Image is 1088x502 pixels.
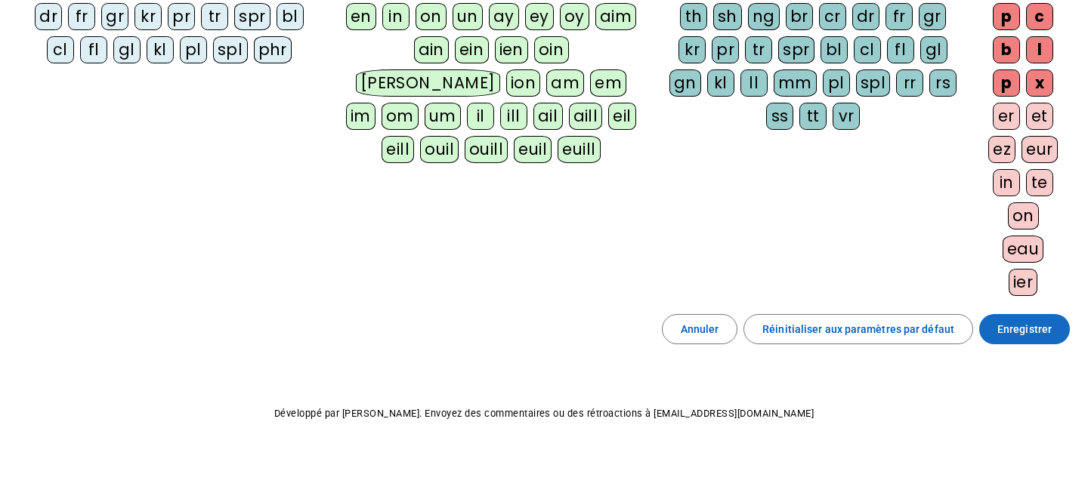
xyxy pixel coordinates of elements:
div: x [1026,69,1053,97]
div: eau [1003,236,1044,263]
div: c [1026,3,1053,30]
div: om [382,103,419,130]
div: euil [514,136,552,163]
div: p [993,3,1020,30]
div: bl [821,36,848,63]
div: et [1026,103,1053,130]
div: ien [495,36,529,63]
div: p [993,69,1020,97]
div: ss [766,103,793,130]
div: aill [569,103,603,130]
div: cl [854,36,881,63]
div: eill [382,136,414,163]
span: Annuler [681,320,719,338]
div: ill [500,103,527,130]
div: ain [414,36,450,63]
div: ay [489,3,519,30]
div: on [1008,202,1039,229]
button: Réinitialiser aux paramètres par défaut [743,314,973,344]
div: tr [201,3,228,30]
div: kl [147,36,174,63]
div: kr [134,3,162,30]
div: oin [534,36,569,63]
div: mm [774,69,817,97]
div: ion [506,69,541,97]
div: um [425,103,461,130]
div: bl [277,3,304,30]
div: kl [707,69,734,97]
div: ouil [420,136,459,163]
div: dr [852,3,879,30]
div: am [546,69,584,97]
div: b [993,36,1020,63]
div: fl [887,36,914,63]
div: in [993,169,1020,196]
div: spr [778,36,814,63]
div: eil [608,103,636,130]
div: on [416,3,447,30]
div: ey [525,3,554,30]
div: fr [886,3,913,30]
div: en [346,3,376,30]
div: gr [919,3,946,30]
p: Développé par [PERSON_NAME]. Envoyez des commentaires ou des rétroactions à [EMAIL_ADDRESS][DOMAI... [12,405,1076,423]
div: tt [799,103,827,130]
div: rs [929,69,957,97]
div: ein [455,36,489,63]
div: cl [47,36,74,63]
div: aim [595,3,637,30]
div: gn [669,69,701,97]
div: ng [748,3,780,30]
div: spr [234,3,270,30]
div: ez [988,136,1015,163]
div: ier [1009,269,1038,296]
div: ail [533,103,563,130]
div: tr [745,36,772,63]
div: fr [68,3,95,30]
div: spl [856,69,891,97]
div: em [590,69,626,97]
div: oy [560,3,589,30]
button: Enregistrer [979,314,1070,344]
div: spl [213,36,248,63]
div: il [467,103,494,130]
div: ll [740,69,768,97]
div: ouill [465,136,508,163]
div: gr [101,3,128,30]
button: Annuler [662,314,738,344]
div: pl [180,36,207,63]
div: phr [254,36,292,63]
div: vr [833,103,860,130]
div: eur [1022,136,1058,163]
div: te [1026,169,1053,196]
div: rr [896,69,923,97]
div: gl [113,36,141,63]
div: er [993,103,1020,130]
div: l [1026,36,1053,63]
span: Réinitialiser aux paramètres par défaut [762,320,954,338]
div: im [346,103,376,130]
div: dr [35,3,62,30]
div: [PERSON_NAME] [356,69,500,97]
div: pr [168,3,195,30]
div: kr [678,36,706,63]
span: Enregistrer [997,320,1052,338]
div: pr [712,36,739,63]
div: pl [823,69,850,97]
div: un [453,3,483,30]
div: cr [819,3,846,30]
div: th [680,3,707,30]
div: gl [920,36,947,63]
div: sh [713,3,742,30]
div: fl [80,36,107,63]
div: euill [558,136,600,163]
div: in [382,3,410,30]
div: br [786,3,813,30]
